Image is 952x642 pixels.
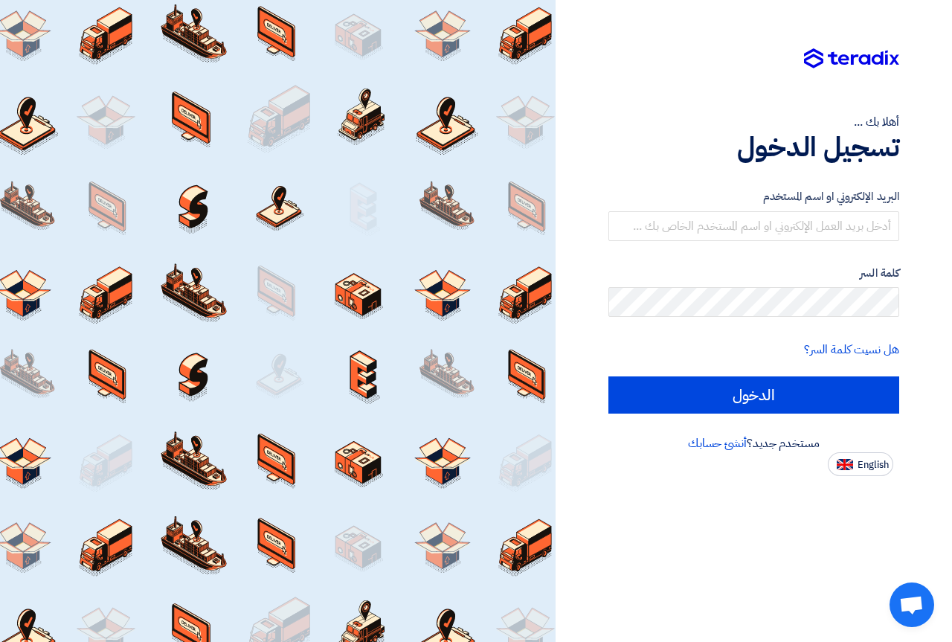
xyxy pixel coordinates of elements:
div: أهلا بك ... [608,113,899,131]
a: أنشئ حسابك [688,434,747,452]
input: أدخل بريد العمل الإلكتروني او اسم المستخدم الخاص بك ... [608,211,899,241]
div: Open chat [890,582,934,627]
div: مستخدم جديد؟ [608,434,899,452]
img: Teradix logo [804,48,899,69]
span: English [858,460,889,470]
label: كلمة السر [608,265,899,282]
input: الدخول [608,376,899,414]
img: en-US.png [837,459,853,470]
label: البريد الإلكتروني او اسم المستخدم [608,188,899,205]
h1: تسجيل الدخول [608,131,899,164]
button: English [828,452,893,476]
a: هل نسيت كلمة السر؟ [804,341,899,359]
